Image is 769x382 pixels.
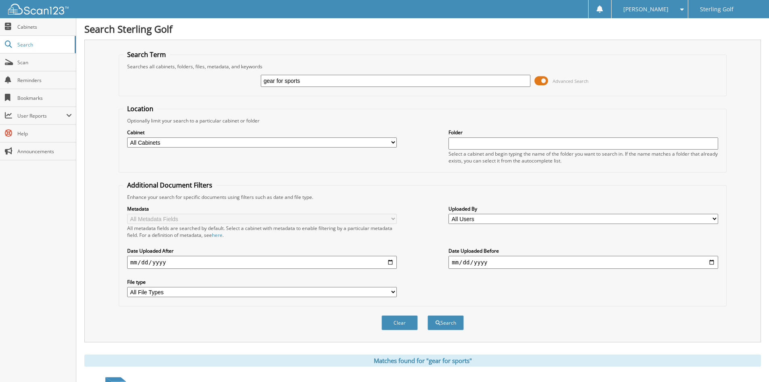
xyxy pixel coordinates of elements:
[127,279,397,285] label: File type
[8,4,69,15] img: scan123-logo-white.svg
[700,7,733,12] span: Sterling Golf
[123,181,216,190] legend: Additional Document Filters
[448,247,718,254] label: Date Uploaded Before
[127,129,397,136] label: Cabinet
[123,63,722,70] div: Searches all cabinets, folders, files, metadata, and keywords
[553,78,589,84] span: Advanced Search
[17,23,72,30] span: Cabinets
[127,225,397,238] div: All metadata fields are searched by default. Select a cabinet with metadata to enable filtering b...
[17,41,71,48] span: Search
[212,232,222,238] a: here
[127,247,397,254] label: Date Uploaded After
[84,22,761,36] h1: Search Sterling Golf
[123,194,722,200] div: Enhance your search for specific documents using filters such as date and file type.
[381,315,418,330] button: Clear
[127,205,397,212] label: Metadata
[123,104,157,113] legend: Location
[123,117,722,124] div: Optionally limit your search to a particular cabinet or folder
[448,150,718,164] div: Select a cabinet and begin typing the name of the folder you want to search in. If the name match...
[84,355,761,367] div: Matches found for "gear for sports"
[127,256,397,269] input: start
[17,95,72,101] span: Bookmarks
[17,130,72,137] span: Help
[427,315,464,330] button: Search
[17,77,72,84] span: Reminders
[448,129,718,136] label: Folder
[448,205,718,212] label: Uploaded By
[123,50,170,59] legend: Search Term
[448,256,718,269] input: end
[17,148,72,155] span: Announcements
[623,7,668,12] span: [PERSON_NAME]
[17,112,66,119] span: User Reports
[17,59,72,66] span: Scan
[729,343,769,382] iframe: Chat Widget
